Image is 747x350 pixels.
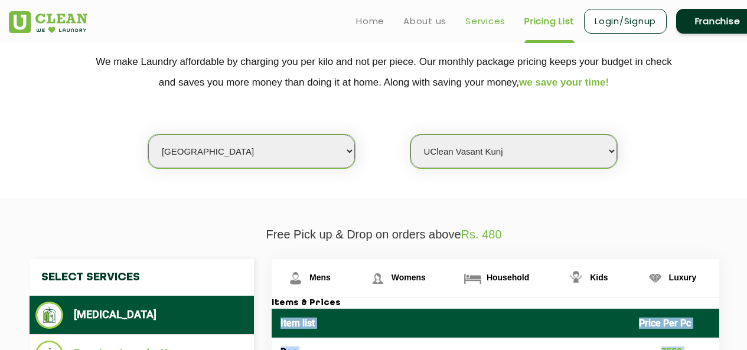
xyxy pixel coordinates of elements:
h3: Items & Prices [272,298,719,309]
span: Household [487,273,529,282]
a: Pricing List [524,14,575,28]
th: Price Per Pc [630,309,720,338]
span: Luxury [669,273,697,282]
a: About us [403,14,446,28]
img: Kids [566,268,586,289]
h4: Select Services [30,259,254,296]
span: Mens [309,273,331,282]
img: Mens [285,268,306,289]
span: Kids [590,273,608,282]
a: Home [356,14,384,28]
span: we save your time! [519,77,609,88]
a: Services [465,14,505,28]
img: Womens [367,268,388,289]
img: Luxury [645,268,666,289]
li: [MEDICAL_DATA] [35,302,248,329]
span: Womens [392,273,426,282]
img: Dry Cleaning [35,302,63,329]
img: UClean Laundry and Dry Cleaning [9,11,87,33]
th: Item list [272,309,630,338]
a: Login/Signup [584,9,667,34]
span: Rs. 480 [461,228,502,241]
img: Household [462,268,483,289]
